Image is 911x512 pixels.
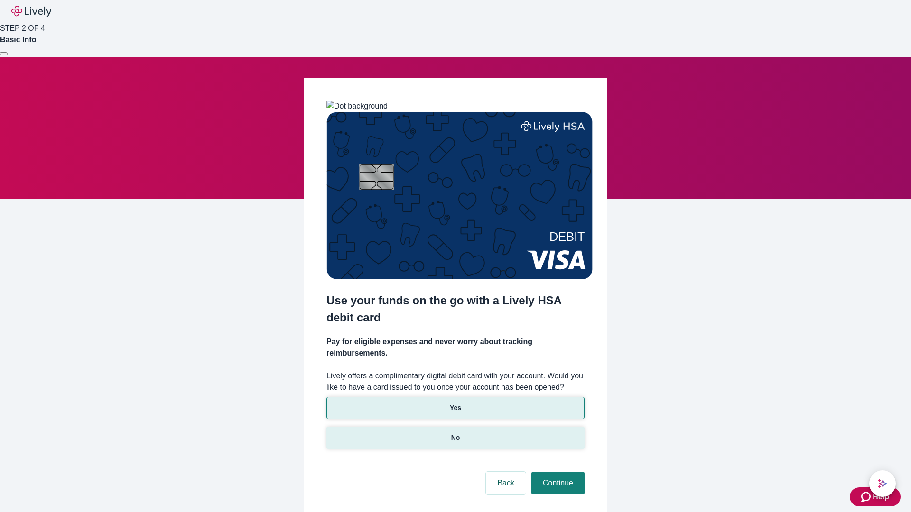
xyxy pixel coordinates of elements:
[326,427,585,449] button: No
[326,336,585,359] h4: Pay for eligible expenses and never worry about tracking reimbursements.
[326,370,585,393] label: Lively offers a complimentary digital debit card with your account. Would you like to have a card...
[326,112,593,279] img: Debit card
[451,433,460,443] p: No
[869,470,896,497] button: chat
[326,101,388,112] img: Dot background
[11,6,51,17] img: Lively
[486,472,526,494] button: Back
[861,491,873,503] svg: Zendesk support icon
[531,472,585,494] button: Continue
[878,479,887,488] svg: Lively AI Assistant
[450,403,461,413] p: Yes
[873,491,889,503] span: Help
[326,292,585,326] h2: Use your funds on the go with a Lively HSA debit card
[326,397,585,419] button: Yes
[850,487,901,506] button: Zendesk support iconHelp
